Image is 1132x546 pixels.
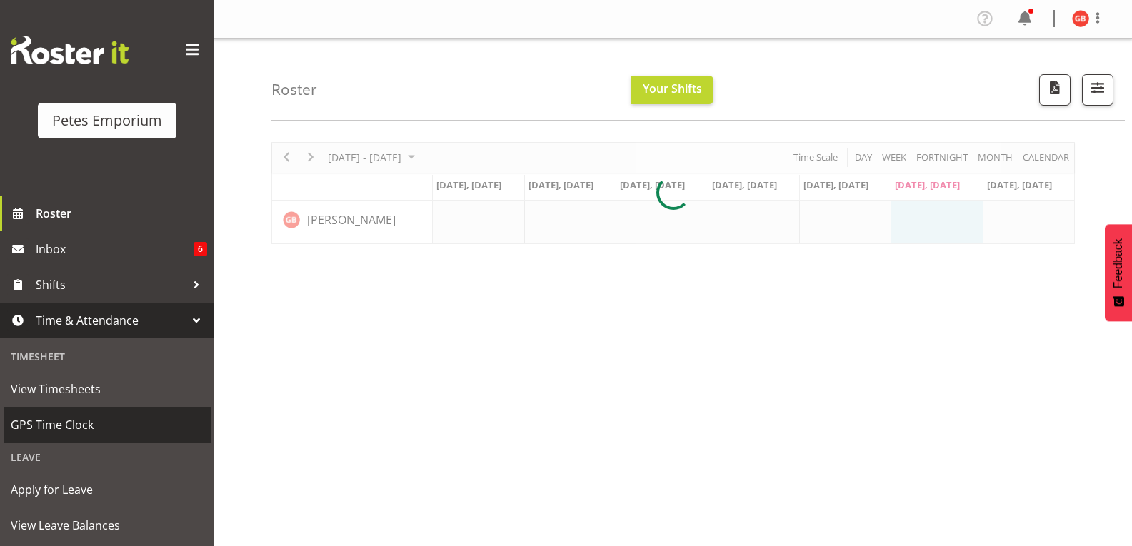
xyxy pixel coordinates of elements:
[52,110,162,131] div: Petes Emporium
[194,242,207,256] span: 6
[36,238,194,260] span: Inbox
[36,274,186,295] span: Shifts
[4,443,211,472] div: Leave
[1039,74,1071,106] button: Download a PDF of the roster according to the set date range.
[1082,74,1113,106] button: Filter Shifts
[36,310,186,331] span: Time & Attendance
[1105,224,1132,321] button: Feedback - Show survey
[271,81,317,98] h4: Roster
[4,407,211,443] a: GPS Time Clock
[4,507,211,543] a: View Leave Balances
[11,36,129,64] img: Rosterit website logo
[36,203,207,224] span: Roster
[11,479,204,500] span: Apply for Leave
[643,81,702,96] span: Your Shifts
[1112,238,1125,288] span: Feedback
[11,414,204,435] span: GPS Time Clock
[11,378,204,400] span: View Timesheets
[631,76,713,104] button: Your Shifts
[4,371,211,407] a: View Timesheets
[1072,10,1089,27] img: gillian-byford11184.jpg
[4,342,211,371] div: Timesheet
[4,472,211,507] a: Apply for Leave
[11,515,204,536] span: View Leave Balances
